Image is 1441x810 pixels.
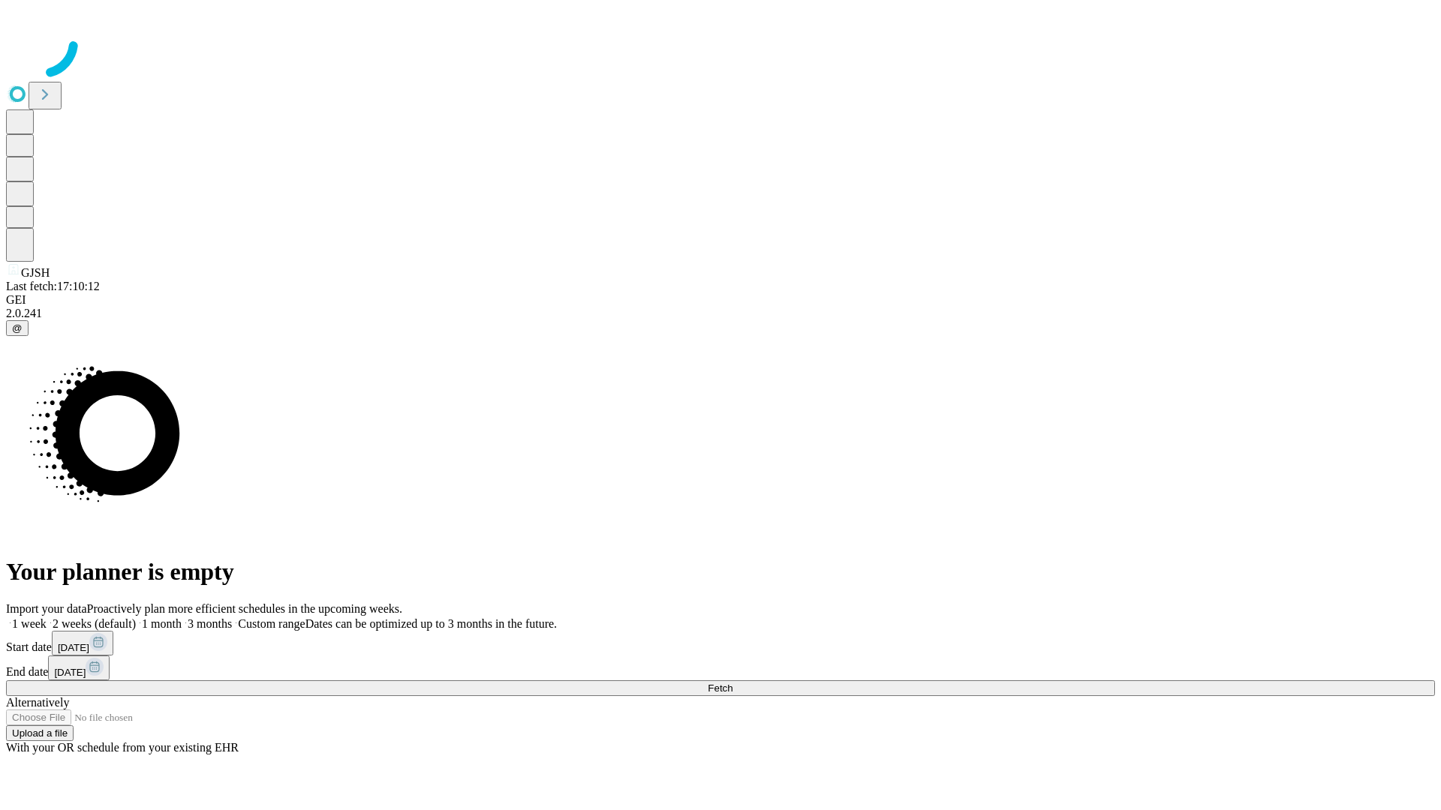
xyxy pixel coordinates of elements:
[142,617,182,630] span: 1 month
[12,322,23,334] span: @
[52,631,113,655] button: [DATE]
[53,617,136,630] span: 2 weeks (default)
[6,725,74,741] button: Upload a file
[238,617,305,630] span: Custom range
[12,617,47,630] span: 1 week
[87,602,402,615] span: Proactively plan more efficient schedules in the upcoming weeks.
[6,320,29,336] button: @
[6,558,1435,586] h1: Your planner is empty
[305,617,557,630] span: Dates can be optimized up to 3 months in the future.
[58,642,89,653] span: [DATE]
[6,307,1435,320] div: 2.0.241
[6,602,87,615] span: Import your data
[6,741,239,754] span: With your OR schedule from your existing EHR
[6,680,1435,696] button: Fetch
[6,696,69,709] span: Alternatively
[708,682,733,694] span: Fetch
[48,655,110,680] button: [DATE]
[6,655,1435,680] div: End date
[6,280,100,292] span: Last fetch: 17:10:12
[6,631,1435,655] div: Start date
[6,293,1435,307] div: GEI
[21,266,50,279] span: GJSH
[188,617,232,630] span: 3 months
[54,667,86,678] span: [DATE]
